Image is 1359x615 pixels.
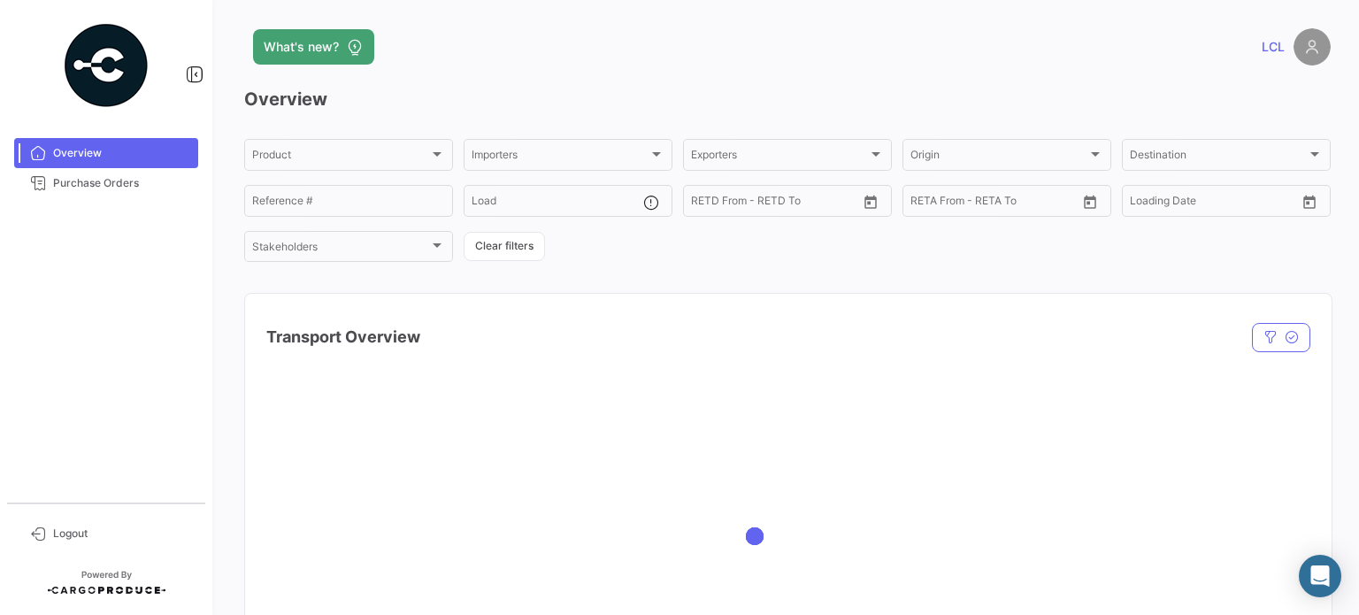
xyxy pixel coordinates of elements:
span: LCL [1262,38,1285,56]
a: Overview [14,138,198,168]
button: Clear filters [464,232,545,261]
img: powered-by.png [62,21,150,110]
img: placeholder-user.png [1294,28,1331,65]
button: What's new? [253,29,374,65]
input: From [691,197,716,210]
span: Logout [53,526,191,542]
h3: Overview [244,87,1331,111]
span: Purchase Orders [53,175,191,191]
button: Open calendar [1296,188,1323,215]
input: To [948,197,1027,210]
span: Overview [53,145,191,161]
span: Stakeholders [252,243,429,256]
button: Open calendar [857,188,884,215]
a: Purchase Orders [14,168,198,198]
button: Open calendar [1077,188,1103,215]
span: Destination [1130,151,1307,164]
span: Exporters [691,151,868,164]
input: To [1167,197,1247,210]
input: From [1130,197,1155,210]
h4: Transport Overview [266,325,420,350]
span: Importers [472,151,649,164]
input: From [910,197,935,210]
span: Product [252,151,429,164]
span: What's new? [264,38,339,56]
input: To [728,197,808,210]
div: Abrir Intercom Messenger [1299,555,1341,597]
span: Origin [910,151,1087,164]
